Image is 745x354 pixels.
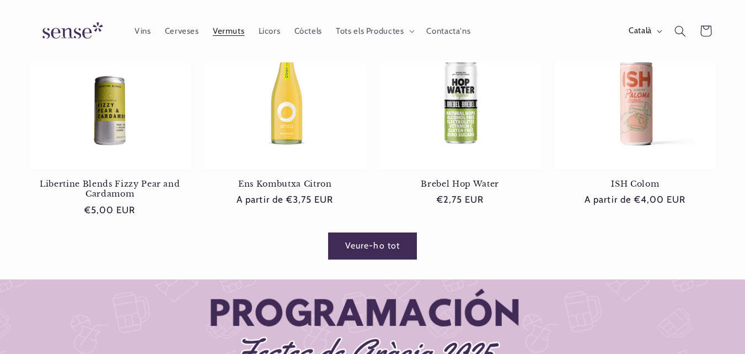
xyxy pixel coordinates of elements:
[259,26,281,36] span: Licors
[554,179,716,189] a: ISH Colom
[426,26,470,36] span: Contacta'ns
[287,19,329,43] a: Còctels
[328,233,417,260] a: Veure tots els productes de la col·lecció Festas de Gracias
[206,19,251,43] a: Vermuts
[29,179,191,199] a: Libertine Blends Fizzy Pear and Cardamom
[213,26,244,36] span: Vermuts
[165,26,199,36] span: Cerveses
[379,179,542,189] a: Brebel Hop Water
[667,18,693,44] summary: Cerca
[329,19,420,43] summary: Tots els Productes
[336,26,404,36] span: Tots els Productes
[251,19,287,43] a: Licors
[420,19,478,43] a: Contacta'ns
[25,11,116,51] a: Sense
[629,25,652,38] span: Català
[127,19,158,43] a: Vins
[135,26,151,36] span: Vins
[294,26,322,36] span: Còctels
[204,179,366,189] a: Ens Kombutxa Citron
[29,15,112,47] img: Sense
[622,20,668,42] button: Català
[158,19,206,43] a: Cerveses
